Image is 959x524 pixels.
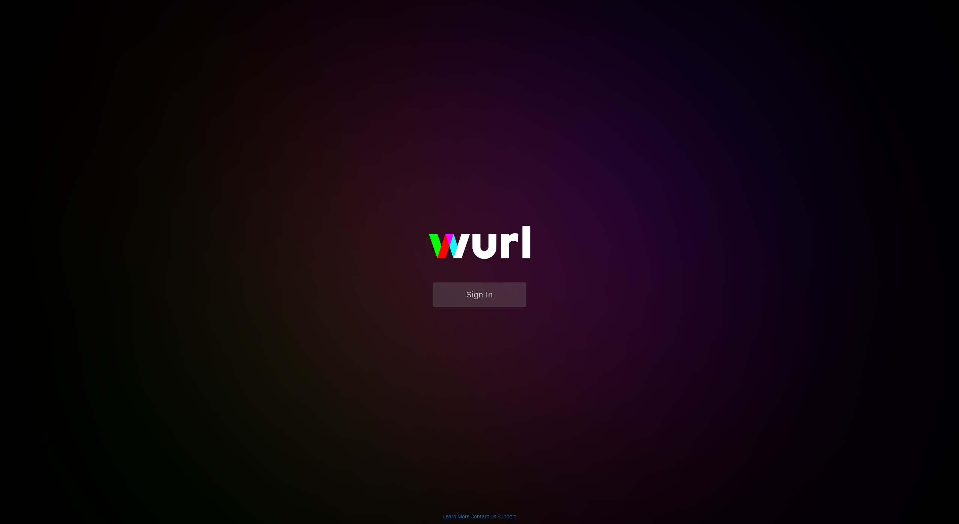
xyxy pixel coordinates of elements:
div: | | [443,513,516,520]
button: Sign In [433,282,526,307]
a: Support [497,514,516,520]
a: Learn More [443,514,469,520]
img: wurl-logo-on-black-223613ac3d8ba8fe6dc639794a292ebdb59501304c7dfd60c99c58986ef67473.svg [405,210,554,282]
a: Contact Us [471,514,496,520]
